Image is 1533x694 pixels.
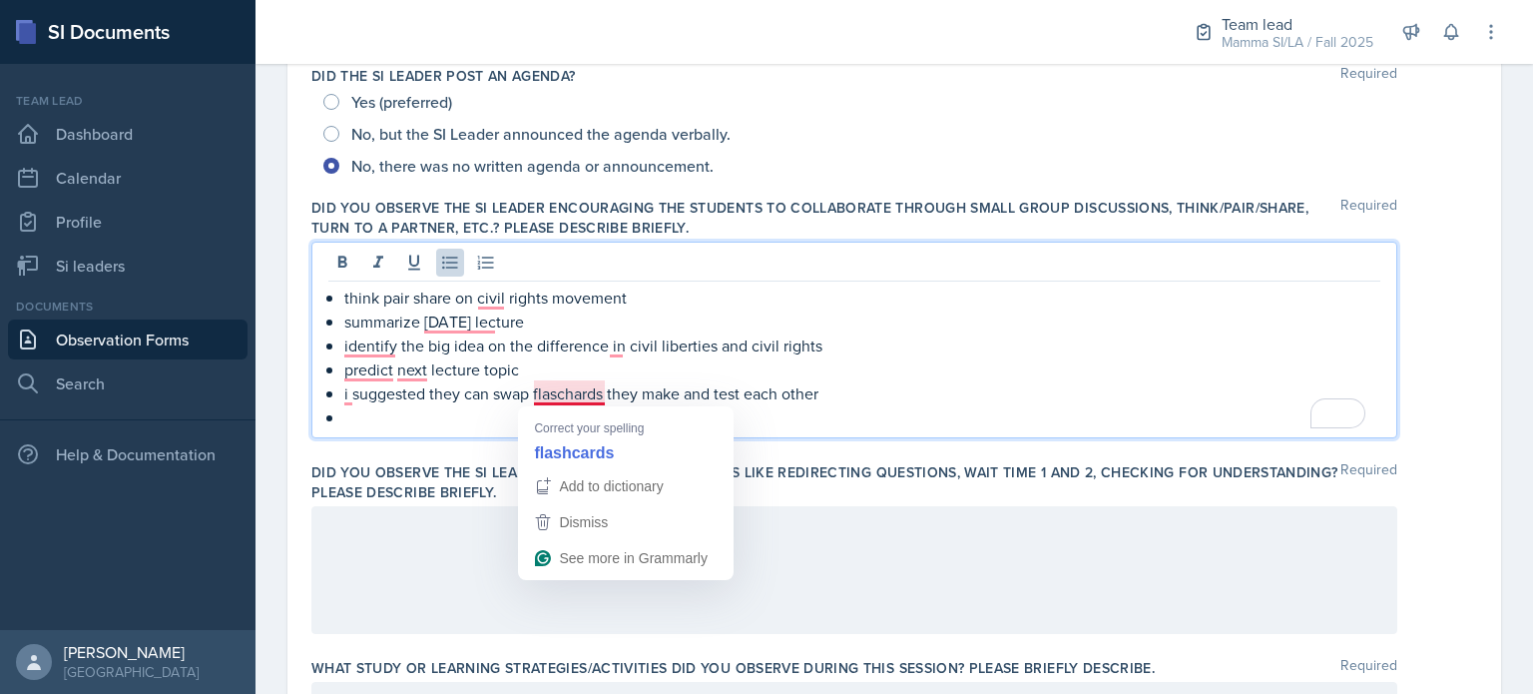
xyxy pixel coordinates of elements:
label: Did you observe the SI Leader encouraging the students to collaborate through small group discuss... [311,198,1340,238]
p: predict next lecture topic [344,357,1380,381]
span: No, there was no written agenda or announcement. [351,156,714,176]
div: [GEOGRAPHIC_DATA] [64,662,199,682]
div: Team lead [1222,12,1373,36]
label: What study or learning strategies/activities did you observe during this session? Please briefly ... [311,658,1155,678]
div: [PERSON_NAME] [64,642,199,662]
a: Observation Forms [8,320,248,359]
span: Required [1340,658,1397,678]
div: To enrich screen reader interactions, please activate Accessibility in Grammarly extension settings [328,286,1380,429]
a: Search [8,363,248,403]
a: Profile [8,202,248,242]
p: i suggested they can swap flaschards they make and test each other [344,381,1380,405]
label: Did you observe the SI Leader using facilitation skills like redirecting questions, wait time 1 a... [311,462,1340,502]
label: Did the SI Leader post an agenda? [311,66,576,86]
span: Required [1340,462,1397,502]
div: Documents [8,298,248,316]
div: Help & Documentation [8,434,248,474]
a: Si leaders [8,246,248,286]
p: identify the big idea on the difference in civil liberties and civil rights [344,334,1380,357]
p: think pair share on civil rights movement [344,286,1380,310]
span: Required [1340,198,1397,238]
a: Dashboard [8,114,248,154]
span: Yes (preferred) [351,92,452,112]
span: Required [1340,66,1397,86]
div: Mamma SI/LA / Fall 2025 [1222,32,1373,53]
a: Calendar [8,158,248,198]
p: summarize [DATE] lecture [344,310,1380,334]
div: Team lead [8,92,248,110]
span: No, but the SI Leader announced the agenda verbally. [351,124,731,144]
